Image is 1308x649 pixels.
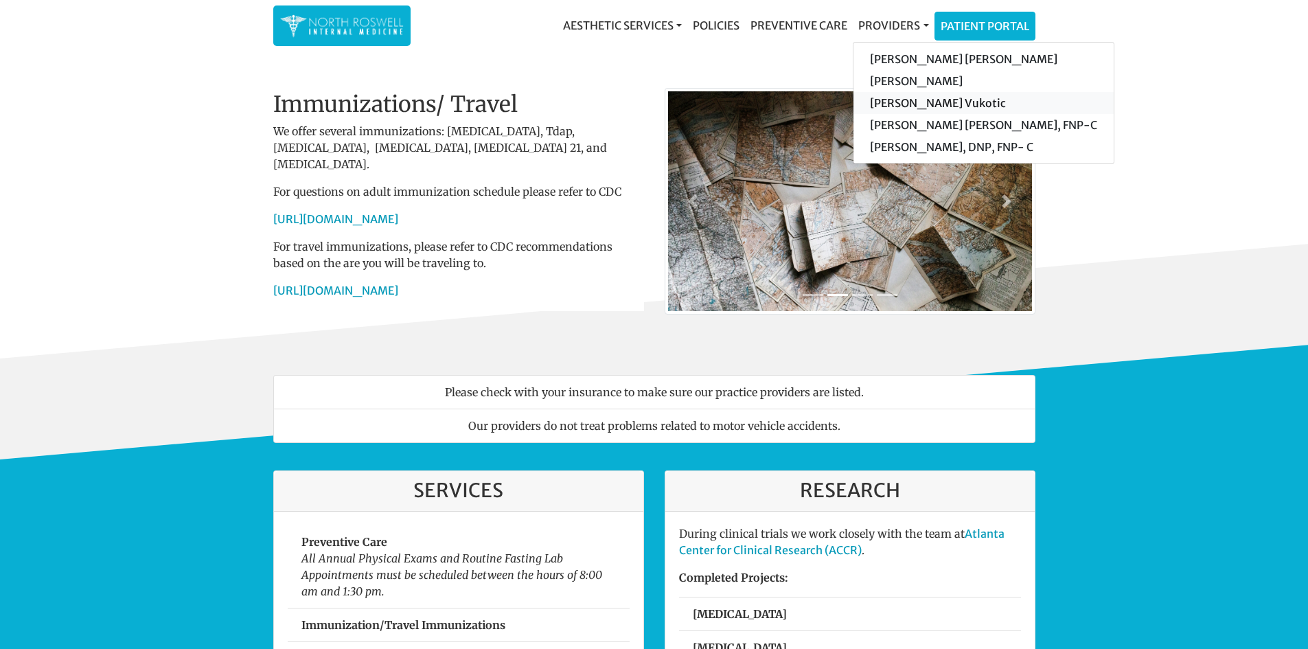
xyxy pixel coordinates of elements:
a: Aesthetic Services [558,12,687,39]
li: Please check with your insurance to make sure our practice providers are listed. [273,375,1035,409]
h2: Immunizations/ Travel [273,91,644,117]
em: All Annual Physical Exams and Routine Fasting Lab Appointments must be scheduled between the hour... [301,551,602,598]
a: [PERSON_NAME] [PERSON_NAME], FNP-C [853,114,1114,136]
strong: Preventive Care [301,535,387,549]
a: [URL][DOMAIN_NAME] [273,284,398,297]
p: We offer several immunizations: [MEDICAL_DATA], Tdap, [MEDICAL_DATA], [MEDICAL_DATA], [MEDICAL_DA... [273,123,644,172]
strong: [MEDICAL_DATA] [693,607,787,621]
a: Policies [687,12,745,39]
h3: Services [288,479,630,503]
p: For questions on adult immunization schedule please refer to CDC [273,183,644,200]
a: [PERSON_NAME] [PERSON_NAME] [853,48,1114,70]
a: [PERSON_NAME], DNP, FNP- C [853,136,1114,158]
strong: Immunization/Travel Immunizations [301,618,505,632]
p: During clinical trials we work closely with the team at . [679,525,1021,558]
a: [PERSON_NAME] [853,70,1114,92]
li: Our providers do not treat problems related to motor vehicle accidents. [273,409,1035,443]
p: For travel immunizations, please refer to CDC recommendations based on the are you will be travel... [273,238,644,271]
h3: Research [679,479,1021,503]
a: Atlanta Center for Clinical Research (ACCR) [679,527,1005,557]
a: [URL][DOMAIN_NAME] [273,212,398,226]
a: Patient Portal [935,12,1035,40]
strong: Completed Projects: [679,571,788,584]
a: Providers [853,12,934,39]
a: Preventive Care [745,12,853,39]
img: North Roswell Internal Medicine [280,12,404,39]
a: [PERSON_NAME] Vukotic [853,92,1114,114]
